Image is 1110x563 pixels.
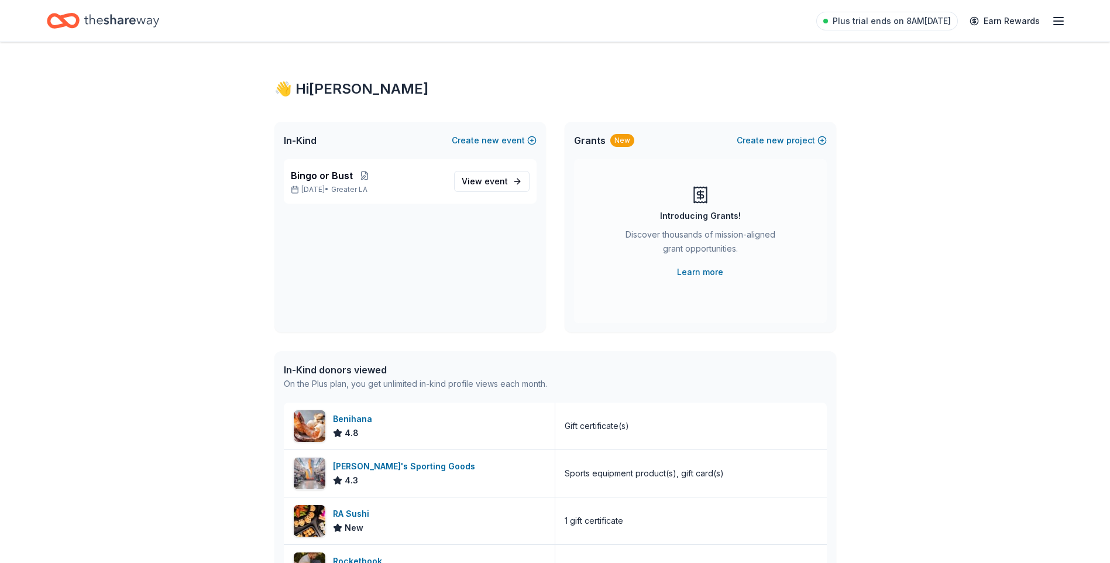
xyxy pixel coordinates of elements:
[833,14,951,28] span: Plus trial ends on 8AM[DATE]
[345,426,359,440] span: 4.8
[294,410,325,442] img: Image for Benihana
[333,459,480,473] div: [PERSON_NAME]'s Sporting Goods
[274,80,836,98] div: 👋 Hi [PERSON_NAME]
[462,174,508,188] span: View
[345,521,363,535] span: New
[284,363,547,377] div: In-Kind donors viewed
[291,185,445,194] p: [DATE] •
[621,228,780,260] div: Discover thousands of mission-aligned grant opportunities.
[574,133,606,147] span: Grants
[816,12,958,30] a: Plus trial ends on 8AM[DATE]
[565,466,724,480] div: Sports equipment product(s), gift card(s)
[610,134,634,147] div: New
[737,133,827,147] button: Createnewproject
[677,265,723,279] a: Learn more
[284,133,317,147] span: In-Kind
[484,176,508,186] span: event
[660,209,741,223] div: Introducing Grants!
[565,419,629,433] div: Gift certificate(s)
[454,171,530,192] a: View event
[291,169,353,183] span: Bingo or Bust
[284,377,547,391] div: On the Plus plan, you get unlimited in-kind profile views each month.
[294,505,325,537] img: Image for RA Sushi
[345,473,358,488] span: 4.3
[767,133,784,147] span: new
[565,514,623,528] div: 1 gift certificate
[294,458,325,489] img: Image for Dick's Sporting Goods
[333,507,374,521] div: RA Sushi
[333,412,377,426] div: Benihana
[47,7,159,35] a: Home
[331,185,367,194] span: Greater LA
[963,11,1047,32] a: Earn Rewards
[452,133,537,147] button: Createnewevent
[482,133,499,147] span: new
